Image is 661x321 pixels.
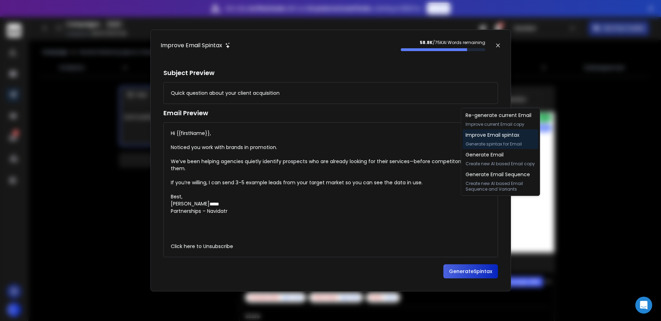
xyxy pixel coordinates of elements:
[466,122,531,127] p: Improve current Email copy
[171,208,491,215] div: Partnerships – Navidatr
[171,200,491,208] div: [PERSON_NAME]
[171,179,491,186] div: If you’re willing, I can send 3–5 example leads from your target market so you can see the data i...
[171,144,491,151] div: Noticed you work with brands in promotion.
[466,131,522,138] h1: Improve Email spintax
[420,39,433,45] strong: 58.8K
[171,193,491,200] div: Best,
[171,243,233,250] a: Click here to Unsubscribe
[466,161,535,167] p: Create new AI based Email copy
[401,40,485,45] p: / 75K AI Words remaining
[171,130,491,137] div: Hi {{firstName}},
[466,141,522,147] p: Generate spintax for Email
[635,297,652,314] div: Open Intercom Messenger
[163,68,498,78] h1: Subject Preview
[171,158,491,172] div: We’ve been helping agencies quietly identify prospects who are already looking for their services...
[466,112,531,119] h1: Re-generate current Email
[161,41,222,50] h1: Improve Email Spintax
[466,151,535,158] h1: Generate Email
[163,108,498,118] h1: Email Preview
[466,171,536,178] h1: Generate Email Sequence
[443,264,498,278] button: GenerateSpintax
[466,181,536,192] p: Create new AI based Email Sequence and Variants
[171,89,280,97] div: Quick question about your client acquisition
